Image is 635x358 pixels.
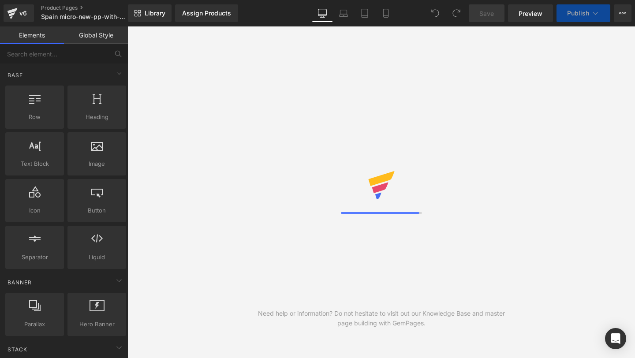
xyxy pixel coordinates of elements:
[8,320,61,329] span: Parallax
[7,71,24,79] span: Base
[41,4,142,11] a: Product Pages
[8,159,61,168] span: Text Block
[354,4,375,22] a: Tablet
[18,7,29,19] div: v6
[182,10,231,17] div: Assign Products
[426,4,444,22] button: Undo
[614,4,631,22] button: More
[7,278,33,287] span: Banner
[70,320,123,329] span: Hero Banner
[605,328,626,349] div: Open Intercom Messenger
[128,4,172,22] a: New Library
[64,26,128,44] a: Global Style
[8,112,61,122] span: Row
[333,4,354,22] a: Laptop
[567,10,589,17] span: Publish
[70,159,123,168] span: Image
[70,253,123,262] span: Liquid
[254,309,508,328] div: Need help or information? Do not hesitate to visit out our Knowledge Base and master page buildin...
[479,9,494,18] span: Save
[70,112,123,122] span: Heading
[508,4,553,22] a: Preview
[312,4,333,22] a: Desktop
[70,206,123,215] span: Button
[145,9,165,17] span: Library
[8,253,61,262] span: Separator
[8,206,61,215] span: Icon
[7,345,28,354] span: Stack
[375,4,396,22] a: Mobile
[4,4,34,22] a: v6
[448,4,465,22] button: Redo
[519,9,542,18] span: Preview
[41,13,126,20] span: Spain micro-new-pp-with-gifts
[557,4,610,22] button: Publish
